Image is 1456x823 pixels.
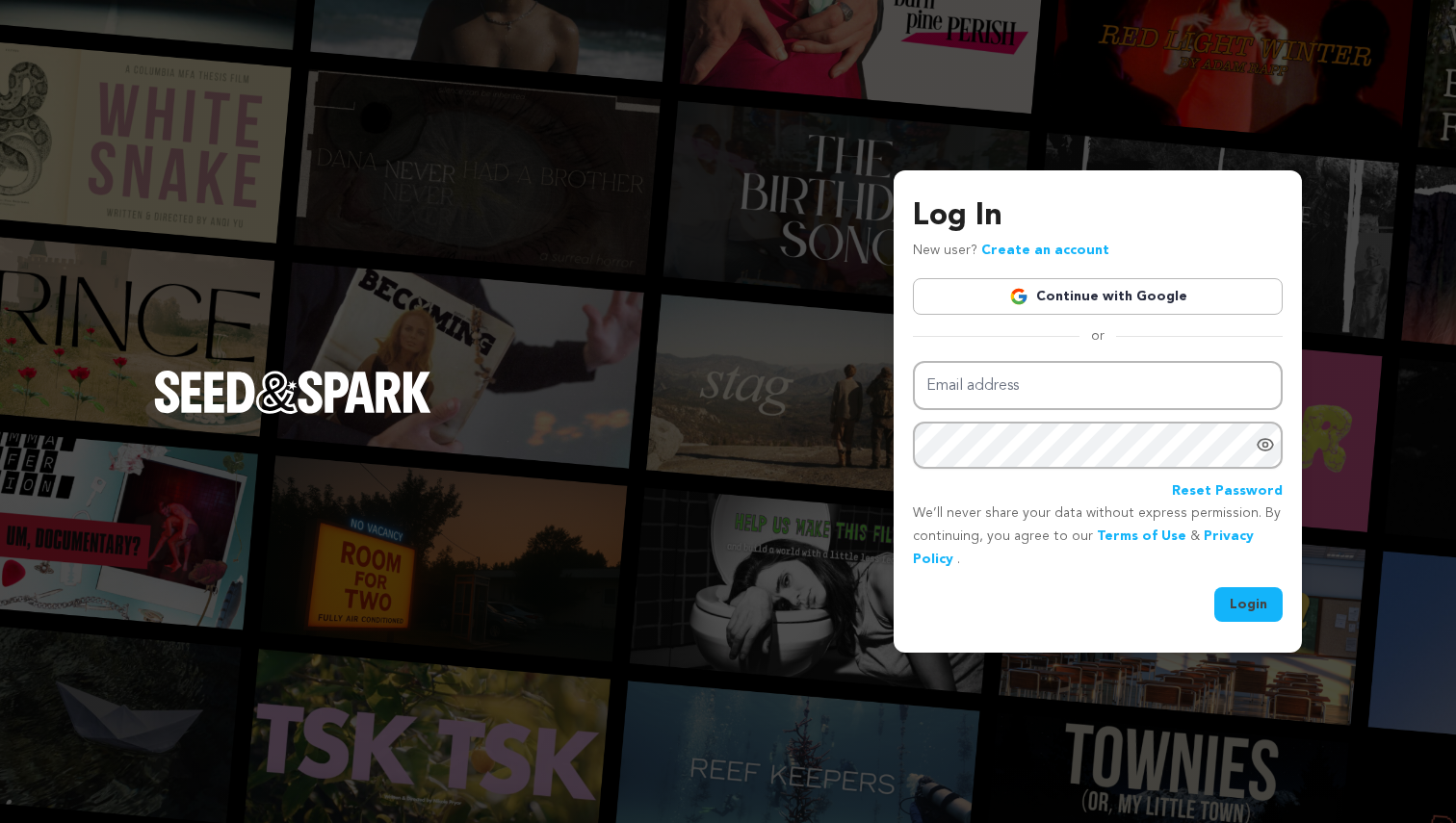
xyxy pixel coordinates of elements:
[913,193,1283,240] h3: Log In
[913,502,1283,571] p: We’ll never share your data without express permission. By continuing, you agree to our & .
[913,240,1109,263] p: New user?
[913,529,1254,566] a: Privacy Policy
[913,278,1283,315] a: Continue with Google
[154,371,431,413] img: Seed&Spark Logo
[1079,326,1116,346] span: or
[1172,480,1283,503] a: Reset Password
[981,244,1109,257] a: Create an account
[1009,287,1028,306] img: Google logo
[1256,435,1275,454] a: Show password as plain text. Warning: this will display your password on the screen.
[1214,587,1283,622] button: Login
[154,371,431,451] a: Seed&Spark Homepage
[1097,529,1186,543] a: Terms of Use
[913,361,1283,410] input: Email address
